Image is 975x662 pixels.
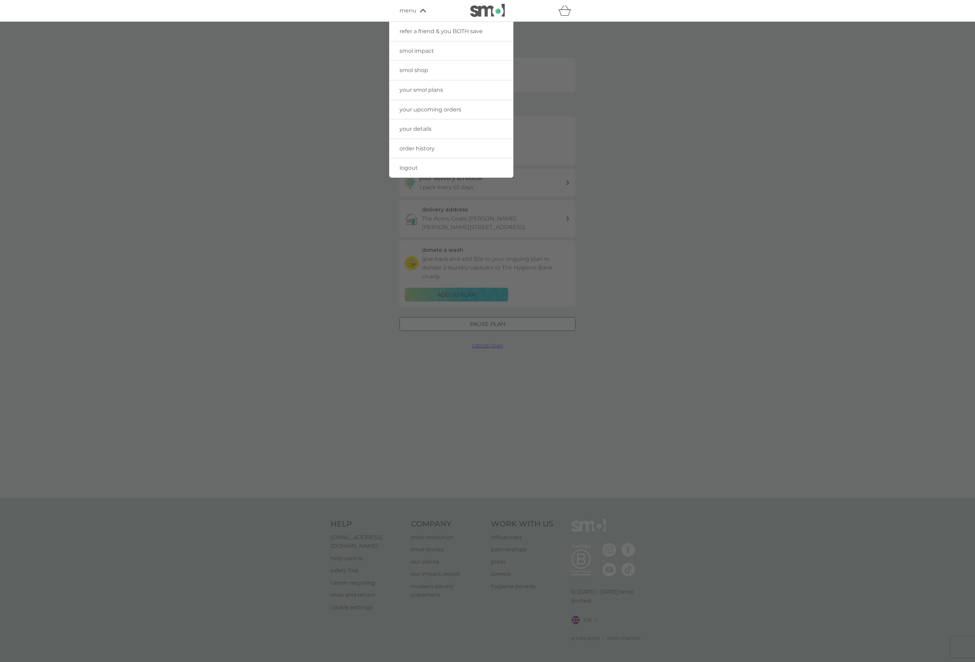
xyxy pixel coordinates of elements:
a: smol shop [389,61,513,80]
span: order history [400,145,435,152]
a: your details [389,119,513,139]
a: your smol plans [389,80,513,100]
span: smol shop [400,67,428,73]
span: your details [400,126,432,132]
a: logout [389,158,513,178]
span: logout [400,165,418,171]
div: basket [558,4,575,18]
span: your upcoming orders [400,106,461,113]
a: your upcoming orders [389,100,513,119]
a: smol impact [389,41,513,61]
span: refer a friend & you BOTH save [400,28,483,34]
a: refer a friend & you BOTH save [389,22,513,41]
span: smol impact [400,48,434,54]
span: your smol plans [400,87,443,93]
span: menu [400,6,416,15]
img: smol [470,4,505,17]
a: order history [389,139,513,158]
